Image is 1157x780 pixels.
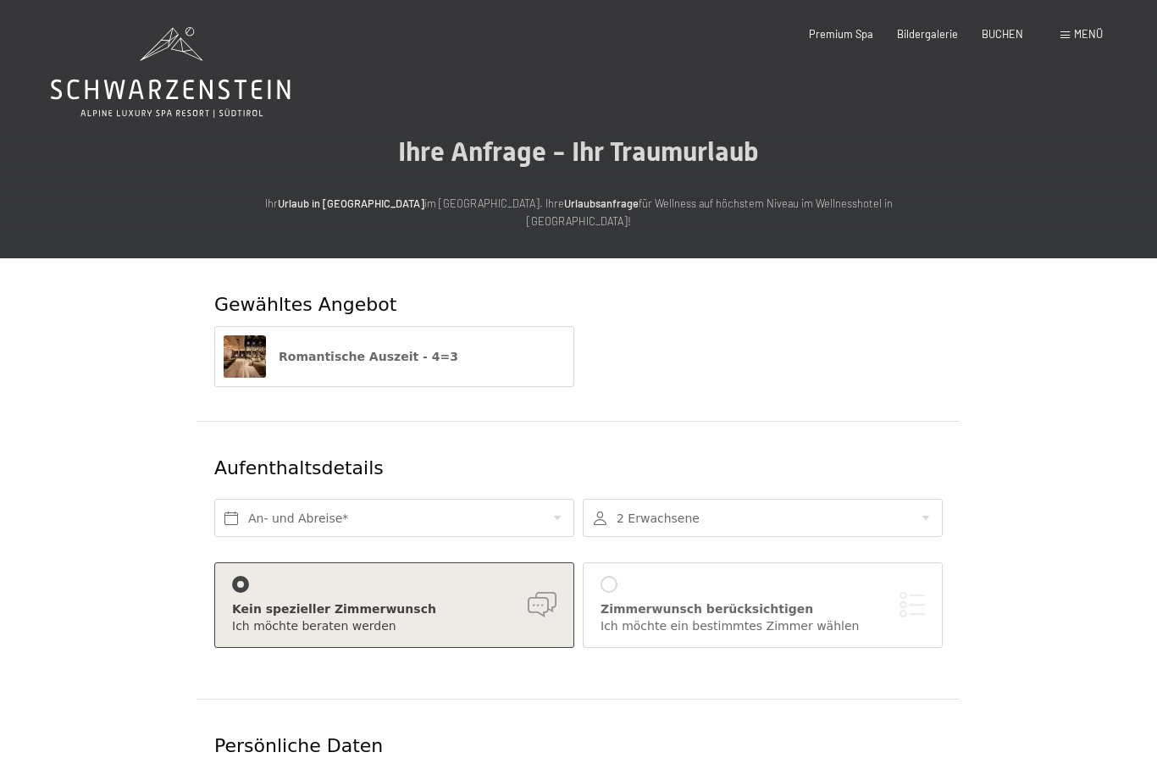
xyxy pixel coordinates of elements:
div: Kein spezieller Zimmerwunsch [232,601,556,618]
strong: Urlaubsanfrage [564,196,639,210]
div: Persönliche Daten [214,733,943,760]
img: Romantische Auszeit - 4=3 [224,335,266,378]
strong: Urlaub in [GEOGRAPHIC_DATA] [278,196,424,210]
a: BUCHEN [982,27,1023,41]
div: Ich möchte ein bestimmtes Zimmer wählen [601,618,925,635]
span: Ihre Anfrage - Ihr Traumurlaub [398,136,759,168]
div: Aufenthaltsdetails [214,456,820,482]
div: Ich möchte beraten werden [232,618,556,635]
span: Menü [1074,27,1103,41]
div: Gewähltes Angebot [214,292,943,318]
span: Romantische Auszeit - 4=3 [279,350,458,363]
div: Zimmerwunsch berücksichtigen [601,601,925,618]
a: Bildergalerie [897,27,958,41]
a: Premium Spa [809,27,873,41]
p: Ihr im [GEOGRAPHIC_DATA]. Ihre für Wellness auf höchstem Niveau im Wellnesshotel in [GEOGRAPHIC_D... [240,195,917,230]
